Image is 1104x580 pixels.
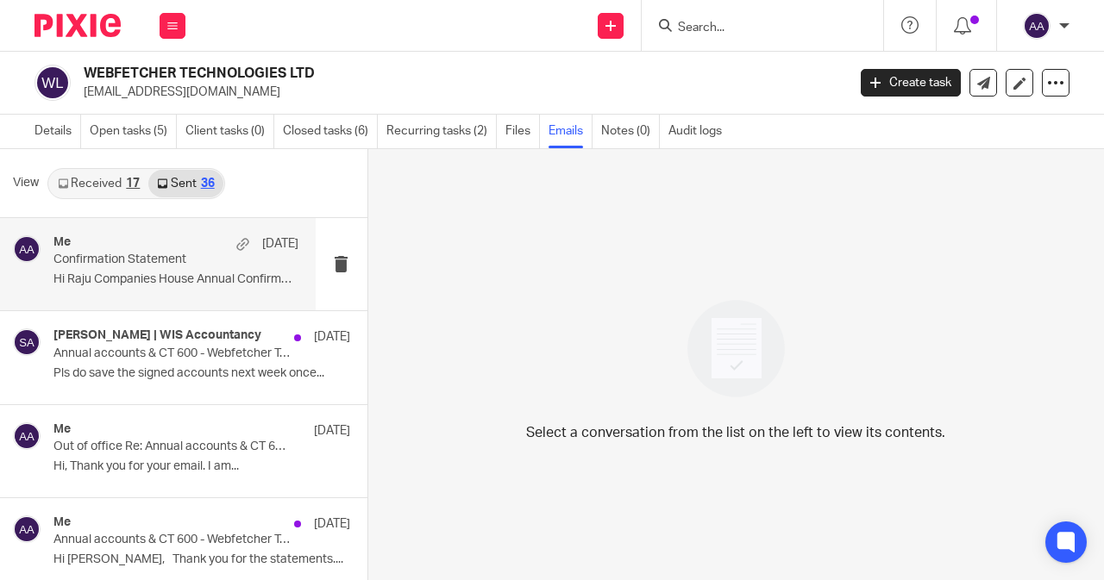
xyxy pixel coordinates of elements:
img: image [676,289,796,408]
p: Out of office Re: Annual accounts & CT 600 - Webfetcher Technologies Ltd - FYE [DATE] [53,440,291,454]
h2: WEBFETCHER TECHNOLOGIES LTD [84,65,685,83]
img: svg%3E [13,328,41,356]
p: Hi [PERSON_NAME], Thank you for the statements.... [53,552,350,567]
h4: Me [53,235,71,250]
p: Hi, Thank you for your email. I am... [53,459,350,474]
p: Hi Raju Companies House Annual Confirmation... [53,272,298,287]
p: [DATE] [314,422,350,440]
p: [EMAIL_ADDRESS][DOMAIN_NAME] [84,84,835,101]
img: svg%3E [13,422,41,450]
a: Notes (0) [601,115,660,148]
h4: Me [53,515,71,530]
div: 17 [126,178,140,190]
a: Recurring tasks (2) [386,115,497,148]
p: [DATE] [314,515,350,533]
div: 36 [201,178,215,190]
img: svg%3E [13,235,41,263]
a: Emails [549,115,593,148]
p: Annual accounts & CT 600 - Webfetcher Technologies Ltd - FYE [DATE] [53,346,291,361]
a: Details [34,115,81,148]
a: Open tasks (5) [90,115,177,148]
span: View [13,174,39,192]
a: Closed tasks (6) [283,115,378,148]
h4: Me [53,422,71,437]
a: Client tasks (0) [185,115,274,148]
p: Select a conversation from the list on the left to view its contents. [526,422,945,443]
p: Annual accounts & CT 600 - Webfetcher Technologies Ltd - FYE [DATE] [53,533,291,547]
p: [DATE] [262,235,298,253]
a: Received17 [49,170,148,197]
a: Sent36 [148,170,223,197]
a: Create task [861,69,961,97]
img: svg%3E [13,515,41,543]
a: Files [505,115,540,148]
a: Audit logs [668,115,731,148]
input: Search [676,21,831,36]
img: svg%3E [34,65,71,101]
p: [DATE] [314,328,350,346]
img: Pixie [34,14,121,37]
p: Confirmation Statement [53,253,249,267]
h4: [PERSON_NAME] | WIS Accountancy [53,328,261,343]
img: svg%3E [1023,12,1051,40]
p: Pls do save the signed accounts next week once... [53,366,350,381]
